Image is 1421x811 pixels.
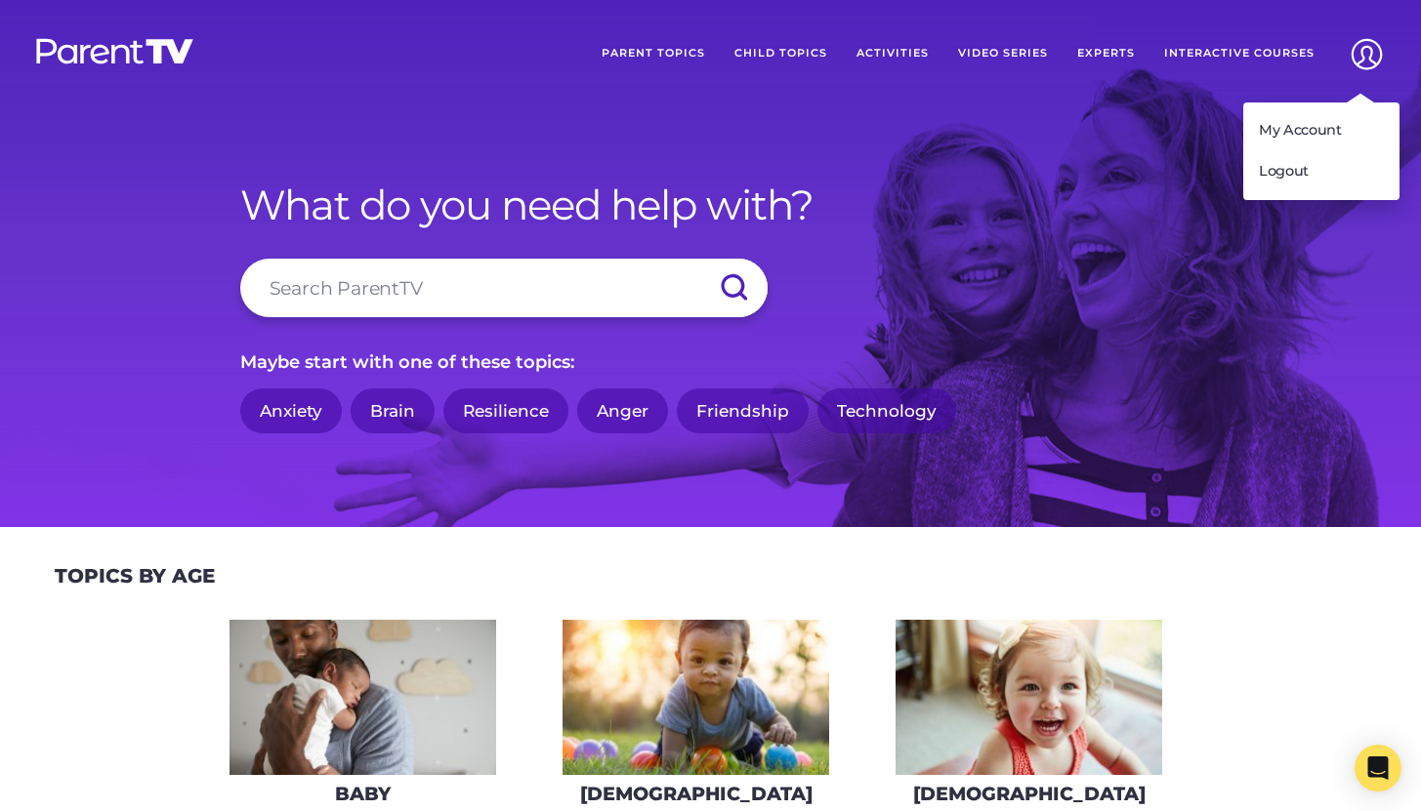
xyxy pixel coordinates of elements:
a: Brain [351,388,435,434]
h3: Baby [335,783,391,805]
h1: What do you need help with? [240,181,1182,229]
a: Resilience [443,388,568,434]
img: AdobeStock_144860523-275x160.jpeg [230,620,496,775]
p: Maybe start with one of these topics: [240,346,1182,378]
a: Interactive Courses [1149,29,1329,78]
img: Account [1342,29,1392,79]
div: Open Intercom Messenger [1355,745,1401,791]
input: Search ParentTV [240,259,768,317]
h2: Topics By Age [55,564,215,588]
a: Activities [842,29,943,78]
img: iStock-620709410-275x160.jpg [563,620,829,775]
img: iStock-678589610_super-275x160.jpg [896,620,1162,775]
a: Anxiety [240,388,342,434]
a: Child Topics [720,29,842,78]
a: Anger [577,388,668,434]
input: Submit [699,259,768,317]
img: parenttv-logo-white.4c85aaf.svg [34,37,195,65]
a: Logout [1243,151,1400,192]
a: Video Series [943,29,1063,78]
a: Technology [817,388,956,434]
a: Experts [1063,29,1149,78]
a: My Account [1243,110,1400,151]
h3: [DEMOGRAPHIC_DATA] [913,783,1146,805]
h3: [DEMOGRAPHIC_DATA] [580,783,813,805]
a: Parent Topics [587,29,720,78]
a: Friendship [677,388,809,434]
